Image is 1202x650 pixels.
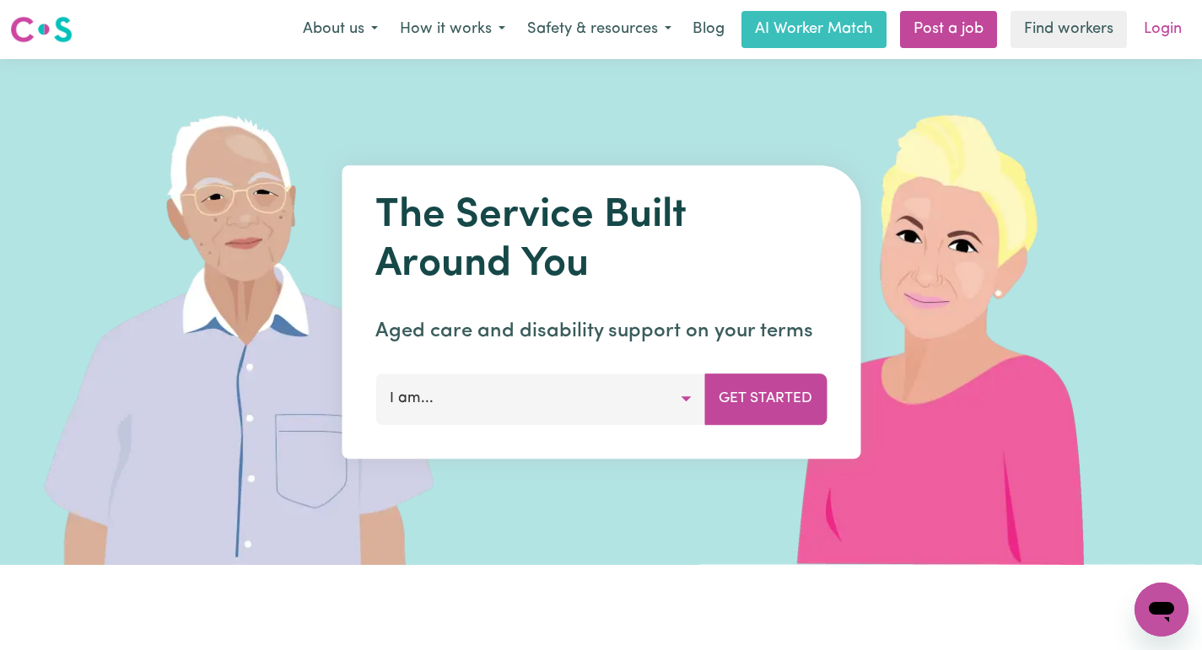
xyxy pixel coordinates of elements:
[375,373,705,424] button: I am...
[741,11,887,48] a: AI Worker Match
[1011,11,1127,48] a: Find workers
[375,316,827,346] p: Aged care and disability support on your terms
[375,192,827,289] h1: The Service Built Around You
[1135,583,1189,637] iframe: Button to launch messaging window
[900,11,997,48] a: Post a job
[292,12,389,47] button: About us
[682,11,735,48] a: Blog
[10,14,73,45] img: Careseekers logo
[1134,11,1192,48] a: Login
[516,12,682,47] button: Safety & resources
[389,12,516,47] button: How it works
[704,373,827,424] button: Get Started
[10,10,73,49] a: Careseekers logo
